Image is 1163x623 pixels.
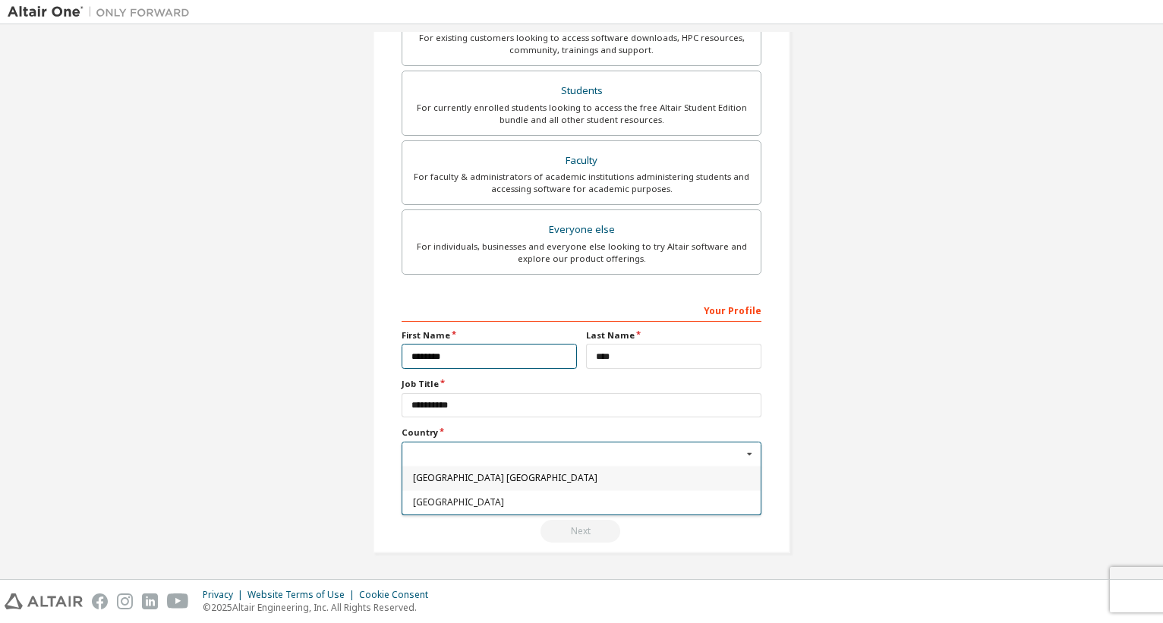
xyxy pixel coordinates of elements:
[5,593,83,609] img: altair_logo.svg
[402,329,577,341] label: First Name
[402,378,761,390] label: Job Title
[92,593,108,609] img: facebook.svg
[411,32,752,56] div: For existing customers looking to access software downloads, HPC resources, community, trainings ...
[203,601,437,614] p: © 2025 Altair Engineering, Inc. All Rights Reserved.
[413,498,751,507] span: [GEOGRAPHIC_DATA]
[117,593,133,609] img: instagram.svg
[411,171,752,195] div: For faculty & administrators of academic institutions administering students and accessing softwa...
[411,150,752,171] div: Faculty
[402,426,761,439] label: Country
[359,589,437,601] div: Cookie Consent
[8,5,197,20] img: Altair One
[402,520,761,543] div: Read and acccept EULA to continue
[247,589,359,601] div: Website Terms of Use
[167,593,189,609] img: youtube.svg
[586,329,761,341] label: Last Name
[411,219,752,241] div: Everyone else
[411,102,752,126] div: For currently enrolled students looking to access the free Altair Student Edition bundle and all ...
[413,474,751,483] span: [GEOGRAPHIC_DATA] [GEOGRAPHIC_DATA]
[142,593,158,609] img: linkedin.svg
[203,589,247,601] div: Privacy
[402,297,761,322] div: Your Profile
[411,80,752,102] div: Students
[411,241,752,265] div: For individuals, businesses and everyone else looking to try Altair software and explore our prod...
